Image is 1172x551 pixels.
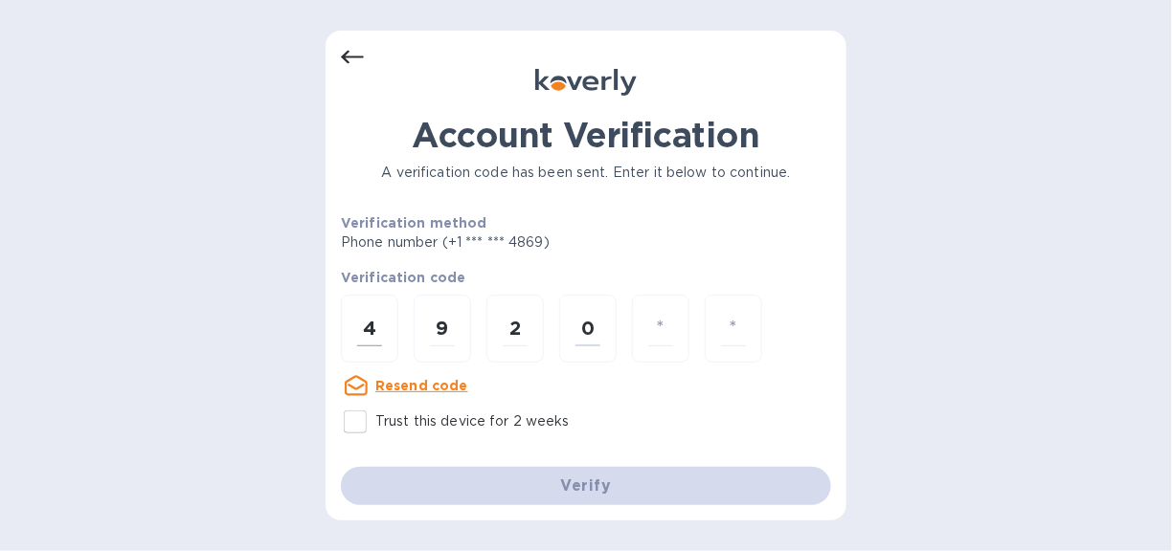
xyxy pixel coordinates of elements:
p: Trust this device for 2 weeks [375,411,570,431]
b: Verification method [341,215,487,231]
p: Verification code [341,268,831,287]
p: A verification code has been sent. Enter it below to continue. [341,163,831,183]
h1: Account Verification [341,115,831,155]
p: Phone number (+1 *** *** 4869) [341,232,696,253]
u: Resend code [375,378,468,393]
